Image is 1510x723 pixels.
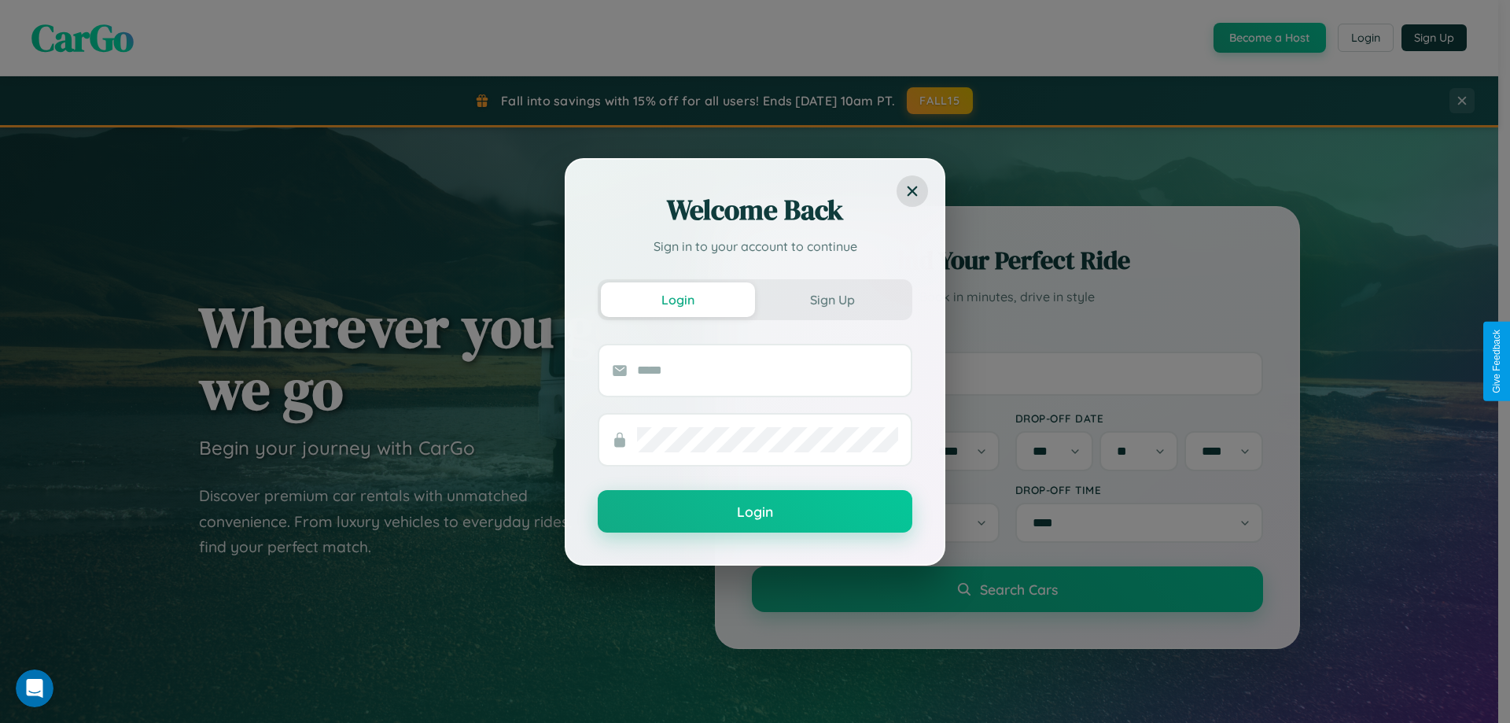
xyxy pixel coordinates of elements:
[755,282,909,317] button: Sign Up
[598,191,912,229] h2: Welcome Back
[1491,330,1502,393] div: Give Feedback
[598,490,912,533] button: Login
[16,670,53,707] iframe: Intercom live chat
[601,282,755,317] button: Login
[598,237,912,256] p: Sign in to your account to continue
